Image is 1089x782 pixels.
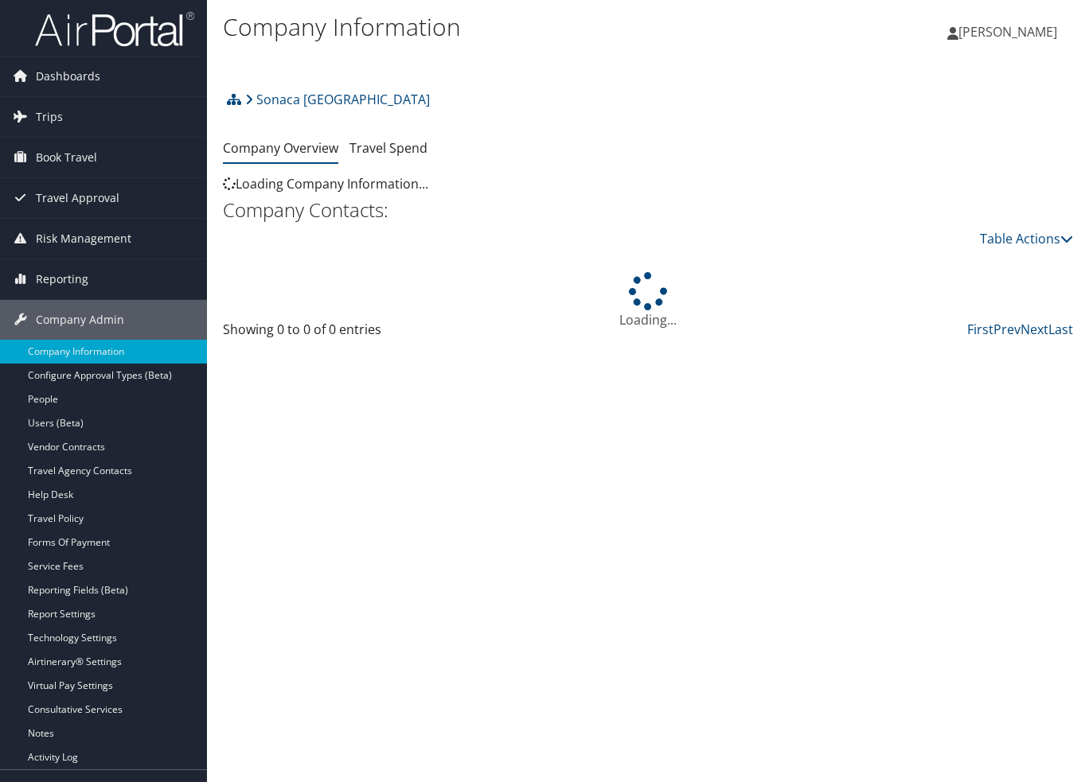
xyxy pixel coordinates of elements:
a: First [967,321,993,338]
span: Book Travel [36,138,97,177]
a: Prev [993,321,1021,338]
div: Showing 0 to 0 of 0 entries [223,320,418,347]
span: Reporting [36,259,88,299]
span: Dashboards [36,56,100,96]
span: Company Admin [36,300,124,340]
h2: Company Contacts: [223,196,1073,224]
a: Table Actions [980,230,1073,247]
a: [PERSON_NAME] [947,8,1073,56]
a: Sonaca [GEOGRAPHIC_DATA] [245,84,430,115]
span: Travel Approval [36,178,119,218]
a: Company Overview [223,139,338,157]
a: Travel Spend [349,139,427,157]
div: Loading... [223,272,1073,329]
a: Last [1048,321,1073,338]
span: [PERSON_NAME] [958,23,1057,41]
span: Loading Company Information... [223,175,428,193]
a: Next [1021,321,1048,338]
span: Risk Management [36,219,131,259]
span: Trips [36,97,63,137]
img: airportal-logo.png [35,10,194,48]
h1: Company Information [223,10,790,44]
